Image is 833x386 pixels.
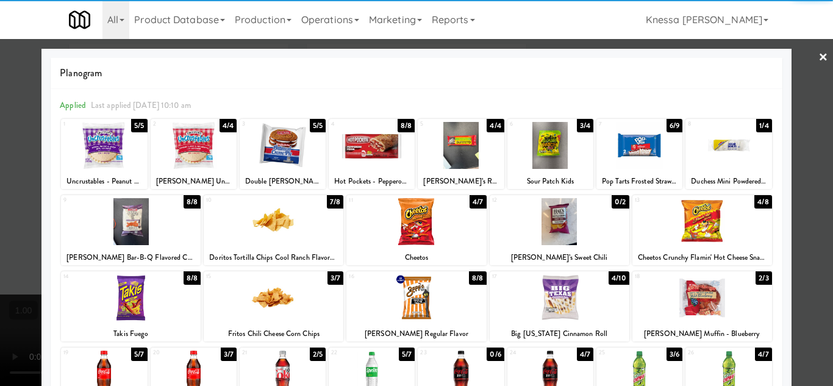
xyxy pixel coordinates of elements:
[418,174,504,189] div: [PERSON_NAME]’s Red Hot Beef Burrito
[490,271,629,341] div: 174/10Big [US_STATE] Cinnamon Roll
[420,348,461,358] div: 23
[634,326,770,341] div: [PERSON_NAME] Muffin - Blueberry
[492,271,560,282] div: 17
[754,195,771,209] div: 4/8
[492,326,627,341] div: Big [US_STATE] Cinnamon Roll
[206,271,274,282] div: 15
[206,250,341,265] div: Doritos Tortilla Chips Cool Ranch Flavored 1 3/4 Oz
[91,99,191,111] span: Last applied [DATE] 10:10 am
[346,271,486,341] div: 168/8[PERSON_NAME] Regular Flavor
[204,271,343,341] div: 153/7Fritos Chili Cheese Corn Chips
[667,348,682,361] div: 3/6
[131,119,147,132] div: 5/5
[755,348,771,361] div: 4/7
[204,326,343,341] div: Fritos Chili Cheese Corn Chips
[310,348,326,361] div: 2/5
[327,271,343,285] div: 3/7
[418,119,504,189] div: 54/4[PERSON_NAME]’s Red Hot Beef Burrito
[69,9,90,30] img: Micromart
[469,271,486,285] div: 8/8
[635,271,703,282] div: 18
[399,348,415,361] div: 5/7
[688,348,729,358] div: 26
[206,195,274,206] div: 10
[348,250,484,265] div: Cheetos
[220,119,237,132] div: 4/4
[346,326,486,341] div: [PERSON_NAME] Regular Flavor
[63,174,145,189] div: Uncrustables - Peanut Butter & Grape Jelly
[599,119,640,129] div: 7
[398,119,415,132] div: 8/8
[612,195,629,209] div: 0/2
[634,250,770,265] div: Cheetos Crunchy Flamin' Hot Cheese Snack
[509,174,592,189] div: Sour Patch Kids
[818,39,828,77] a: ×
[577,348,593,361] div: 4/7
[596,119,682,189] div: 76/9Pop Tarts Frosted Strawberry
[487,119,504,132] div: 4/4
[490,195,629,265] div: 120/2[PERSON_NAME]’s Sweet Chili
[61,271,201,341] div: 148/8Takis Fuego
[688,119,729,129] div: 8
[63,271,131,282] div: 14
[507,174,593,189] div: Sour Patch Kids
[61,250,201,265] div: [PERSON_NAME] Bar-B-Q Flavored Cheese Curls
[60,99,86,111] span: Applied
[420,174,502,189] div: [PERSON_NAME]’s Red Hot Beef Burrito
[63,195,131,206] div: 9
[490,326,629,341] div: Big [US_STATE] Cinnamon Roll
[577,119,593,132] div: 3/4
[241,174,324,189] div: Double [PERSON_NAME] Oatmeal Creme Pie
[349,195,416,206] div: 11
[420,119,461,129] div: 5
[151,119,237,189] div: 24/4[PERSON_NAME] Uncrustables, Peanut Butter & Strawberry Jelly Sandwich
[507,119,593,189] div: 63/4Sour Patch Kids
[63,326,199,341] div: Takis Fuego
[687,174,770,189] div: Duchess Mini Powdered Sugar Donuts
[492,195,560,206] div: 12
[667,119,682,132] div: 6/9
[470,195,486,209] div: 4/7
[329,119,415,189] div: 48/8Hot Pockets - Pepperoni Pizza
[131,348,147,361] div: 5/7
[685,174,771,189] div: Duchess Mini Powdered Sugar Donuts
[204,195,343,265] div: 107/8Doritos Tortilla Chips Cool Ranch Flavored 1 3/4 Oz
[63,348,104,358] div: 19
[510,348,551,358] div: 24
[242,348,283,358] div: 21
[349,271,416,282] div: 16
[346,195,486,265] div: 114/7Cheetos
[756,119,771,132] div: 1/4
[60,64,773,82] span: Planogram
[632,271,772,341] div: 182/3[PERSON_NAME] Muffin - Blueberry
[153,348,194,358] div: 20
[609,271,629,285] div: 4/10
[240,119,326,189] div: 35/5Double [PERSON_NAME] Oatmeal Creme Pie
[242,119,283,129] div: 3
[348,326,484,341] div: [PERSON_NAME] Regular Flavor
[61,326,201,341] div: Takis Fuego
[61,119,147,189] div: 15/5Uncrustables - Peanut Butter & Grape Jelly
[331,119,372,129] div: 4
[596,174,682,189] div: Pop Tarts Frosted Strawberry
[221,348,237,361] div: 3/7
[327,195,343,209] div: 7/8
[510,119,551,129] div: 6
[598,174,681,189] div: Pop Tarts Frosted Strawberry
[310,119,326,132] div: 5/5
[329,174,415,189] div: Hot Pockets - Pepperoni Pizza
[632,326,772,341] div: [PERSON_NAME] Muffin - Blueberry
[487,348,504,361] div: 0/6
[63,250,199,265] div: [PERSON_NAME] Bar-B-Q Flavored Cheese Curls
[635,195,703,206] div: 13
[632,195,772,265] div: 134/8Cheetos Crunchy Flamin' Hot Cheese Snack
[204,250,343,265] div: Doritos Tortilla Chips Cool Ranch Flavored 1 3/4 Oz
[152,174,235,189] div: [PERSON_NAME] Uncrustables, Peanut Butter & Strawberry Jelly Sandwich
[632,250,772,265] div: Cheetos Crunchy Flamin' Hot Cheese Snack
[151,174,237,189] div: [PERSON_NAME] Uncrustables, Peanut Butter & Strawberry Jelly Sandwich
[206,326,341,341] div: Fritos Chili Cheese Corn Chips
[756,271,771,285] div: 2/3
[490,250,629,265] div: [PERSON_NAME]’s Sweet Chili
[685,119,771,189] div: 81/4Duchess Mini Powdered Sugar Donuts
[331,348,372,358] div: 22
